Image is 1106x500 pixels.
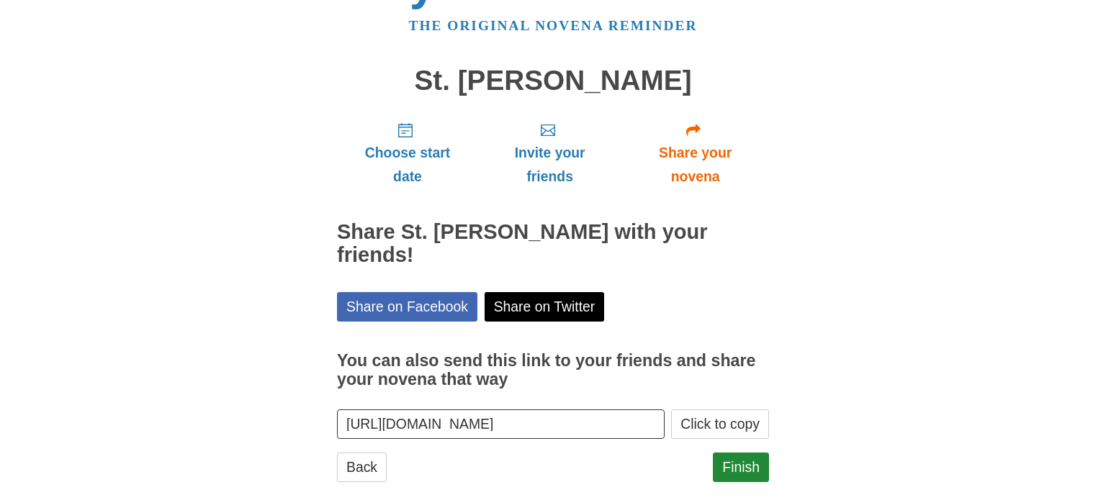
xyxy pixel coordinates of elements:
a: Share on Facebook [337,292,477,322]
a: Choose start date [337,110,478,196]
a: Back [337,453,387,482]
h1: St. [PERSON_NAME] [337,65,769,96]
span: Share your novena [636,141,755,188]
a: Share on Twitter [485,292,605,322]
a: The original novena reminder [409,18,698,33]
a: Invite your friends [478,110,621,196]
span: Choose start date [351,141,464,188]
h3: You can also send this link to your friends and share your novena that way [337,352,769,388]
span: Invite your friends [493,141,607,188]
a: Share your novena [621,110,769,196]
a: Finish [713,453,769,482]
h2: Share St. [PERSON_NAME] with your friends! [337,221,769,267]
button: Click to copy [671,409,769,439]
